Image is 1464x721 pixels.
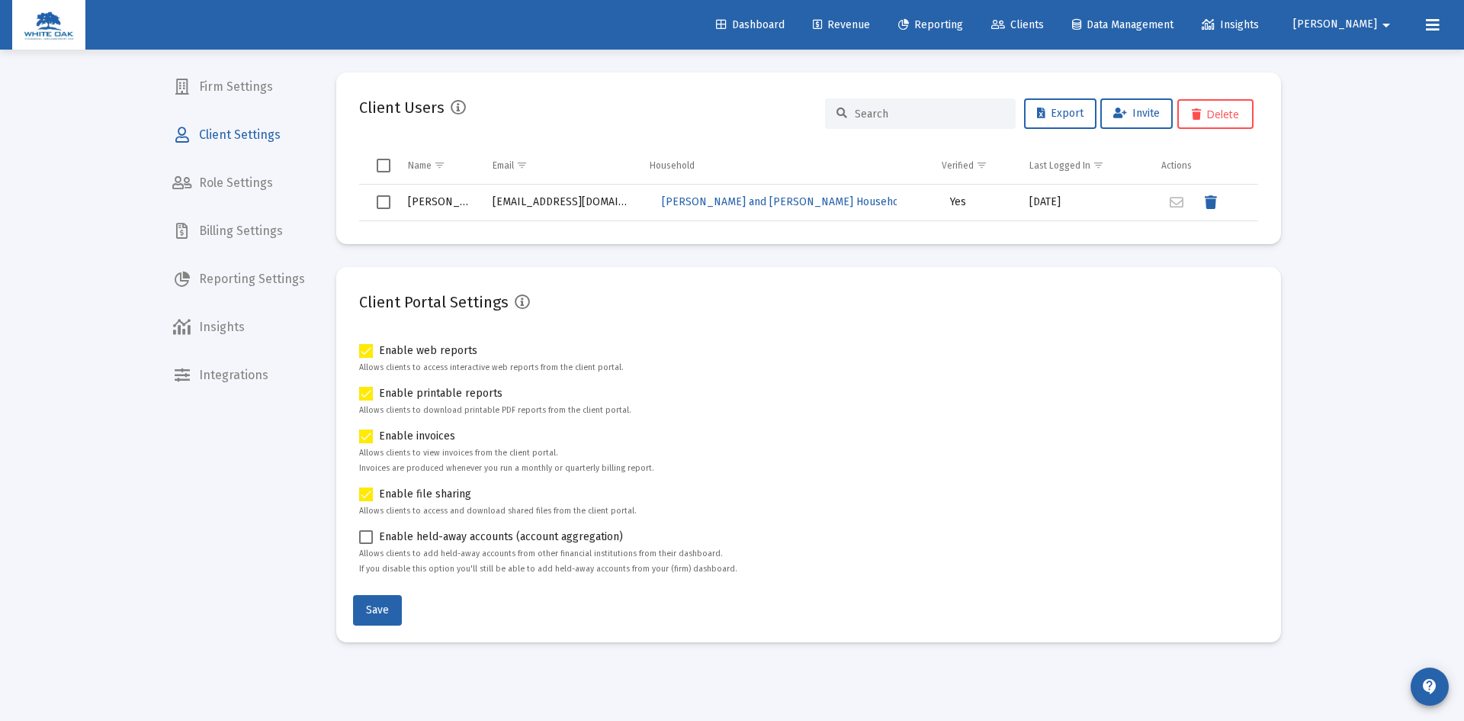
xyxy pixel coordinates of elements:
[897,147,1019,184] td: Column Verified
[359,504,1258,519] p: Allows clients to access and download shared files from the client portal.
[160,117,317,153] a: Client Settings
[662,195,909,208] span: [PERSON_NAME] and [PERSON_NAME] Household
[979,10,1056,40] a: Clients
[1189,10,1271,40] a: Insights
[1421,678,1439,696] mat-icon: contact_support
[1113,107,1160,120] span: Invite
[160,309,317,346] a: Insights
[359,446,1258,476] p: Allows clients to view invoices from the client portal. Invoices are produced whenever you run a ...
[160,213,317,249] a: Billing Settings
[650,159,695,172] div: Household
[482,185,639,221] td: [EMAIL_ADDRESS][DOMAIN_NAME]
[1029,195,1140,210] div: [DATE]
[976,159,987,171] span: Show filter options for column 'Verified'
[359,95,445,120] h2: Client Users
[886,10,975,40] a: Reporting
[160,165,317,201] a: Role Settings
[1151,147,1258,184] td: Column Actions
[379,427,455,446] span: Enable invoices
[650,187,921,217] button: [PERSON_NAME] and [PERSON_NAME] Household
[379,528,623,546] span: Enable held-away accounts (account aggregation)
[353,595,402,626] button: Save
[516,159,528,171] span: Show filter options for column 'Email'
[813,18,870,31] span: Revenue
[359,403,1258,418] p: Allows clients to download printable PDF reports from the client portal.
[1024,98,1096,129] button: Export
[160,69,317,105] a: Firm Settings
[1029,159,1090,172] div: Last Logged In
[1161,159,1192,172] div: Actions
[359,147,1258,221] div: Data grid
[408,159,432,172] div: Name
[379,385,502,403] span: Enable printable reports
[1275,9,1414,40] button: [PERSON_NAME]
[24,10,74,40] img: Dashboard
[1019,147,1151,184] td: Column Last Logged In
[359,546,1258,577] p: Allows clients to add held-away accounts from other financial institutions from their dashboard. ...
[1072,18,1173,31] span: Data Management
[379,342,477,360] span: Enable web reports
[397,185,482,221] td: [PERSON_NAME]
[801,10,882,40] a: Revenue
[1293,18,1377,31] span: [PERSON_NAME]
[1060,10,1186,40] a: Data Management
[359,360,1258,375] p: Allows clients to access interactive web reports from the client portal.
[1100,98,1173,129] button: Invite
[160,261,317,298] a: Reporting Settings
[898,18,963,31] span: Reporting
[397,147,482,184] td: Column Name
[482,147,639,184] td: Column Email
[493,159,514,172] div: Email
[379,485,471,504] span: Enable file sharing
[366,604,389,616] span: Save
[1177,99,1254,129] button: Delete
[907,195,1008,210] div: Yes
[991,18,1044,31] span: Clients
[1093,159,1104,171] span: Show filter options for column 'Last Logged In'
[704,10,797,40] a: Dashboard
[434,159,445,171] span: Show filter options for column 'Name'
[716,18,785,31] span: Dashboard
[1037,107,1084,120] span: Export
[942,159,974,172] div: Verified
[1202,18,1259,31] span: Insights
[377,195,390,209] div: Select row
[359,290,509,314] h2: Client Portal Settings
[1377,10,1395,40] mat-icon: arrow_drop_down
[639,147,897,184] td: Column Household
[160,357,317,394] a: Integrations
[377,159,390,172] div: Select all
[855,108,1004,121] input: Search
